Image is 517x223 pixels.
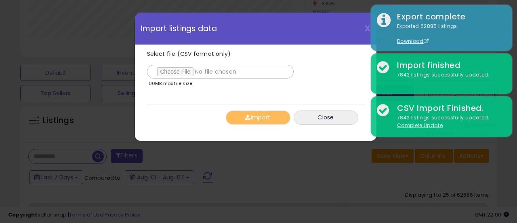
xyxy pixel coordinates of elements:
[397,122,443,129] u: Complete Update
[397,38,429,45] a: Download
[391,71,506,79] div: 7842 listings successfully updated.
[365,23,370,34] span: X
[226,110,290,125] button: Import
[391,114,506,129] div: 7842 listings successfully updated.
[141,25,217,32] span: Import listings data
[147,50,231,58] span: Select file (CSV format only)
[391,11,506,23] div: Export complete
[294,110,358,125] button: Close
[391,59,506,71] div: Import finished
[391,23,506,45] div: Exported 62885 listings.
[147,81,193,86] p: 100MB max file size
[391,102,506,114] div: CSV Import Finished.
